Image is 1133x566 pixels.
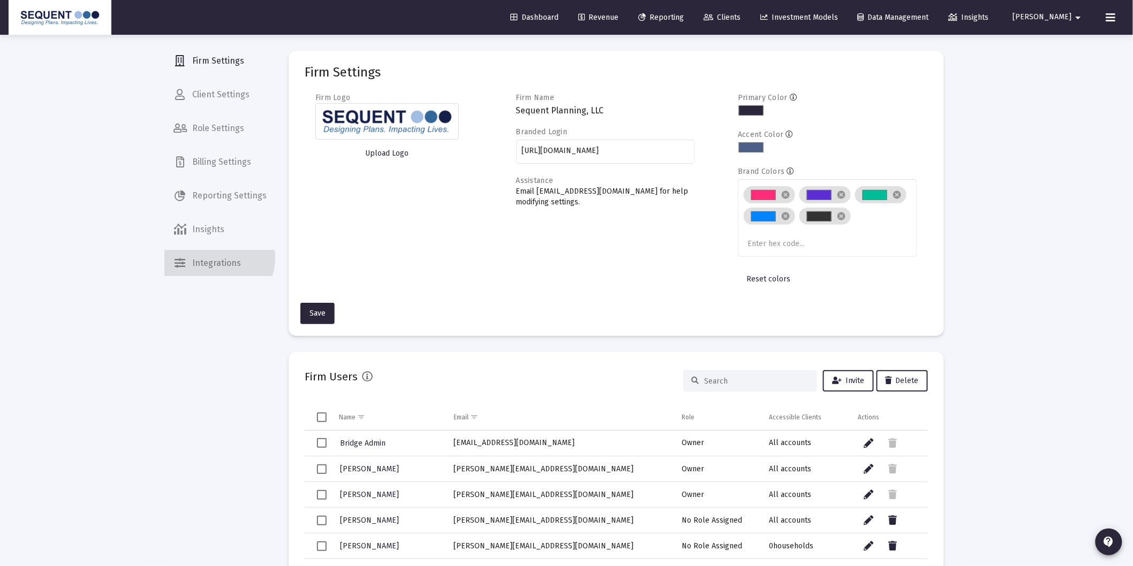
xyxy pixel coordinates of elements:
[682,413,694,422] div: Role
[165,48,275,74] a: Firm Settings
[949,13,989,22] span: Insights
[849,7,938,28] a: Data Management
[447,482,674,508] td: [PERSON_NAME][EMAIL_ADDRESS][DOMAIN_NAME]
[339,487,400,502] a: [PERSON_NAME]
[447,533,674,559] td: [PERSON_NAME][EMAIL_ADDRESS][DOMAIN_NAME]
[858,13,929,22] span: Data Management
[4,50,9,59] span: T
[638,13,684,22] span: Reporting
[4,7,613,26] span: Sequent Planning, LLC (Sequent), is an SEC Registered Investment Adviser (RIA). Sequent Planning ...
[471,413,479,421] span: Show filter options for column 'Email'
[317,412,327,422] div: Select all
[744,184,912,250] mat-chip-list: Brand colors
[516,176,554,185] label: Assistance
[682,438,704,447] span: Owner
[165,183,275,209] a: Reporting Settings
[447,431,674,456] td: [EMAIL_ADDRESS][DOMAIN_NAME]
[761,404,850,430] td: Column Accessible Clients
[738,130,783,139] label: Accent Color
[300,303,335,324] button: Save
[516,186,696,208] p: Email [EMAIL_ADDRESS][DOMAIN_NAME] for help modifying settings.
[4,51,611,94] span: hese reports are not to be construed as an offer or the solicitation of an offer to buy or sell s...
[682,490,704,499] span: Owner
[630,7,692,28] a: Reporting
[695,7,749,28] a: Clients
[339,461,400,477] a: [PERSON_NAME]
[748,240,828,248] input: Enter hex code...
[165,116,275,141] a: Role Settings
[339,435,387,451] a: Bridge Admin
[837,190,847,200] mat-icon: cancel
[893,190,902,200] mat-icon: cancel
[317,516,327,525] div: Select row
[940,7,998,28] a: Insights
[339,413,356,422] div: Name
[315,93,351,102] label: Firm Logo
[340,490,399,499] span: [PERSON_NAME]
[746,274,790,284] span: Reset colors
[832,376,865,385] span: Invite
[317,490,327,500] div: Select row
[340,516,399,525] span: [PERSON_NAME]
[886,376,919,385] span: Delete
[850,404,928,430] td: Column Actions
[1013,13,1072,22] span: [PERSON_NAME]
[823,370,874,392] button: Invite
[317,438,327,448] div: Select row
[317,464,327,474] div: Select row
[1072,7,1085,28] mat-icon: arrow_drop_down
[760,13,838,22] span: Investment Models
[781,211,791,221] mat-icon: cancel
[447,508,674,533] td: [PERSON_NAME][EMAIL_ADDRESS][DOMAIN_NAME]
[769,464,811,473] span: All accounts
[738,93,788,102] label: Primary Color
[1000,6,1098,28] button: [PERSON_NAME]
[769,413,821,422] div: Accessible Clients
[447,404,674,430] td: Column Email
[738,269,799,290] button: Reset colors
[502,7,567,28] a: Dashboard
[769,438,811,447] span: All accounts
[752,7,847,28] a: Investment Models
[516,93,555,102] label: Firm Name
[704,13,741,22] span: Clients
[305,67,381,78] mat-card-title: Firm Settings
[165,82,275,108] a: Client Settings
[454,413,469,422] div: Email
[578,13,618,22] span: Revenue
[339,538,400,554] a: [PERSON_NAME]
[781,190,791,200] mat-icon: cancel
[317,541,327,551] div: Select row
[704,377,809,386] input: Search
[769,541,813,550] span: 0 households
[165,149,275,175] a: Billing Settings
[315,143,459,164] button: Upload Logo
[738,167,784,176] label: Brand Colors
[510,13,558,22] span: Dashboard
[858,413,879,422] div: Actions
[516,103,696,118] h3: Sequent Planning, LLC
[682,541,742,550] span: No Role Assigned
[682,464,704,473] span: Owner
[357,413,365,421] span: Show filter options for column 'Name'
[340,439,386,448] span: Bridge Admin
[447,456,674,482] td: [PERSON_NAME][EMAIL_ADDRESS][DOMAIN_NAME]
[365,149,409,158] span: Upload Logo
[340,541,399,550] span: [PERSON_NAME]
[516,127,568,136] label: Branded Login
[674,404,761,430] td: Column Role
[309,309,326,318] span: Save
[165,217,275,242] a: Insights
[570,7,627,28] a: Revenue
[340,464,399,473] span: [PERSON_NAME]
[1102,536,1115,548] mat-icon: contact_support
[769,490,811,499] span: All accounts
[837,211,847,221] mat-icon: cancel
[165,250,275,276] a: Integrations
